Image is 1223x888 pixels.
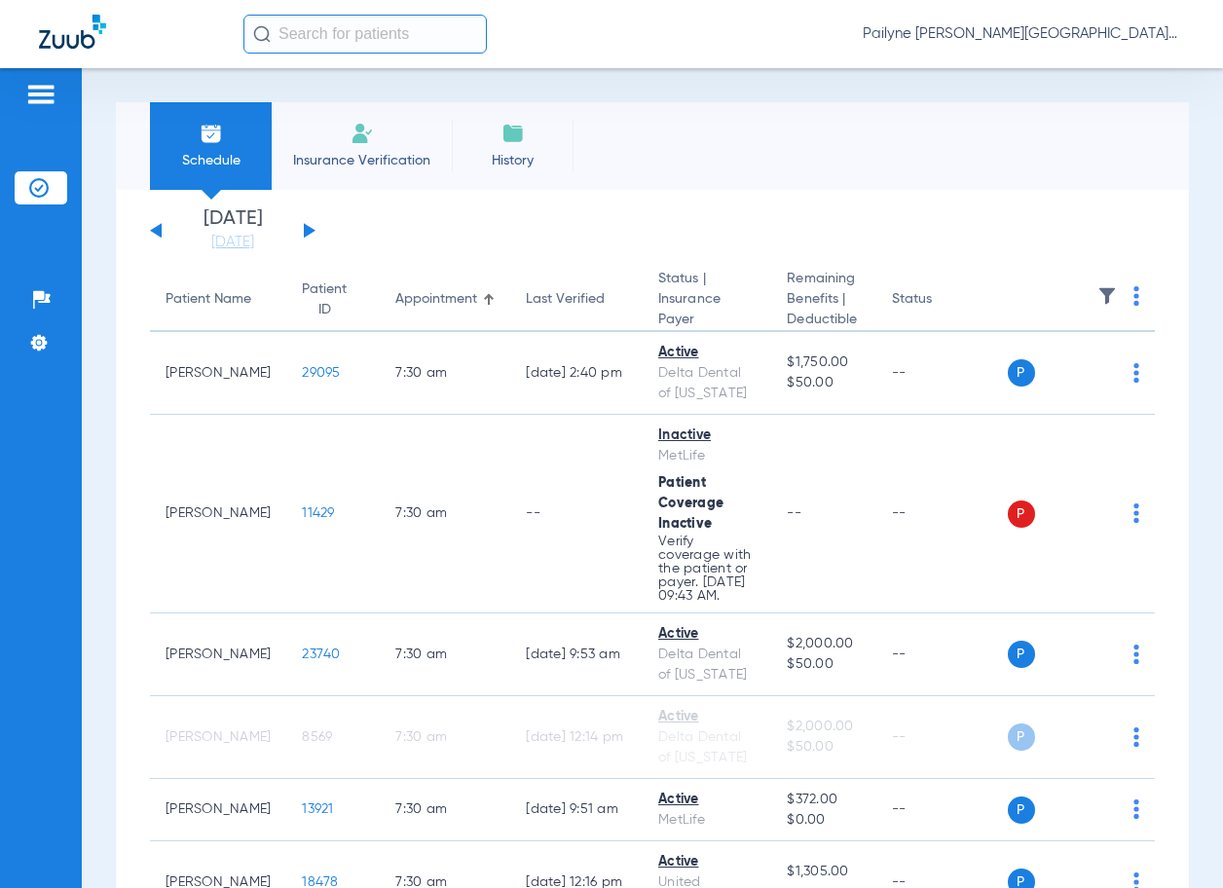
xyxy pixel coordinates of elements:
td: -- [876,779,1008,841]
div: Patient Name [166,289,271,310]
td: 7:30 AM [380,613,510,696]
img: Schedule [200,122,223,145]
div: Delta Dental of [US_STATE] [658,363,756,404]
span: $0.00 [787,810,860,831]
span: P [1008,641,1035,668]
li: [DATE] [174,209,291,252]
td: [DATE] 9:53 AM [510,613,643,696]
span: 13921 [302,802,333,816]
td: [PERSON_NAME] [150,415,286,613]
span: $1,305.00 [787,862,860,882]
span: Insurance Payer [658,289,756,330]
td: -- [876,613,1008,696]
span: $372.00 [787,790,860,810]
td: 7:30 AM [380,696,510,779]
td: 7:30 AM [380,415,510,613]
td: 7:30 AM [380,779,510,841]
img: group-dot-blue.svg [1133,727,1139,747]
td: -- [510,415,643,613]
th: Remaining Benefits | [771,269,875,332]
td: [PERSON_NAME] [150,779,286,841]
img: group-dot-blue.svg [1133,645,1139,664]
div: Delta Dental of [US_STATE] [658,645,756,685]
span: History [466,151,559,170]
span: P [1008,500,1035,528]
img: x.svg [1090,645,1109,664]
a: [DATE] [174,233,291,252]
div: MetLife [658,446,756,466]
td: [DATE] 12:14 PM [510,696,643,779]
img: x.svg [1090,799,1109,819]
img: Zuub Logo [39,15,106,49]
td: [PERSON_NAME] [150,696,286,779]
td: -- [876,696,1008,779]
iframe: Chat Widget [1126,795,1223,888]
td: 7:30 AM [380,332,510,415]
div: Delta Dental of [US_STATE] [658,727,756,768]
span: Schedule [165,151,257,170]
span: $2,000.00 [787,717,860,737]
td: [DATE] 2:40 PM [510,332,643,415]
p: Verify coverage with the patient or payer. [DATE] 09:43 AM. [658,535,756,603]
span: $50.00 [787,737,860,758]
td: [DATE] 9:51 AM [510,779,643,841]
td: [PERSON_NAME] [150,613,286,696]
div: Active [658,343,756,363]
span: 23740 [302,647,340,661]
span: P [1008,723,1035,751]
img: Search Icon [253,25,271,43]
div: Active [658,852,756,872]
td: -- [876,415,1008,613]
div: Active [658,624,756,645]
img: group-dot-blue.svg [1133,363,1139,383]
img: x.svg [1090,503,1109,523]
div: Last Verified [526,289,627,310]
span: Pailyne [PERSON_NAME][GEOGRAPHIC_DATA] [863,24,1184,44]
div: Patient Name [166,289,251,310]
span: $50.00 [787,373,860,393]
img: group-dot-blue.svg [1133,503,1139,523]
th: Status [876,269,1008,332]
div: Last Verified [526,289,605,310]
div: MetLife [658,810,756,831]
div: Appointment [395,289,495,310]
input: Search for patients [243,15,487,54]
span: P [1008,359,1035,387]
span: 8569 [302,730,332,744]
span: $2,000.00 [787,634,860,654]
img: filter.svg [1097,286,1117,306]
span: $50.00 [787,654,860,675]
span: Deductible [787,310,860,330]
img: Manual Insurance Verification [351,122,374,145]
span: Insurance Verification [286,151,437,170]
th: Status | [643,269,771,332]
span: P [1008,796,1035,824]
span: 11429 [302,506,334,520]
div: Patient ID [302,279,347,320]
img: hamburger-icon [25,83,56,106]
div: Inactive [658,425,756,446]
img: History [501,122,525,145]
td: -- [876,332,1008,415]
span: -- [787,506,801,520]
div: Active [658,790,756,810]
img: x.svg [1090,363,1109,383]
img: x.svg [1090,727,1109,747]
td: [PERSON_NAME] [150,332,286,415]
span: Patient Coverage Inactive [658,476,723,531]
div: Patient ID [302,279,364,320]
div: Active [658,707,756,727]
span: 29095 [302,366,340,380]
img: group-dot-blue.svg [1133,286,1139,306]
span: $1,750.00 [787,352,860,373]
div: Appointment [395,289,477,310]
